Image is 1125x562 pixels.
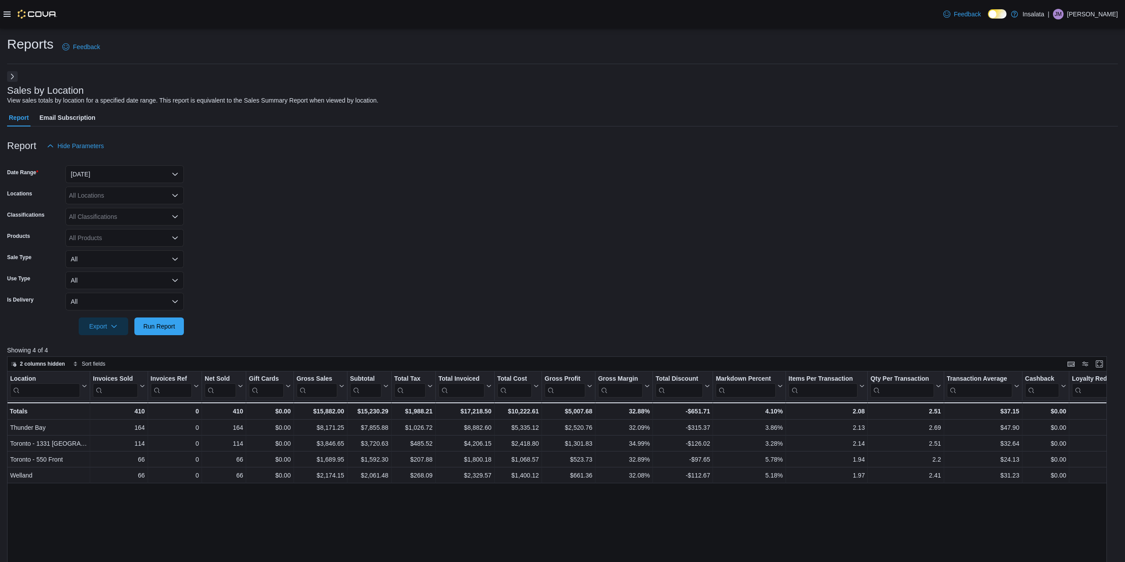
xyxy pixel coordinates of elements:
div: $3,720.63 [350,438,389,449]
img: Cova [18,10,57,19]
label: Date Range [7,169,38,176]
label: Use Type [7,275,30,282]
label: Sale Type [7,254,31,261]
div: Transaction Average [947,375,1012,383]
div: $1,988.21 [394,406,433,417]
div: 164 [93,422,145,433]
div: Gift Cards [249,375,284,383]
button: Total Cost [497,375,539,397]
div: Invoices Sold [93,375,137,383]
div: 2.13 [789,422,865,433]
div: Gross Profit [545,375,585,383]
div: $1,301.83 [545,438,592,449]
button: Total Discount [656,375,710,397]
div: James Moffitt [1053,9,1064,19]
p: Insalata [1022,9,1044,19]
div: Gross Sales [297,375,337,397]
div: $0.00 [249,422,291,433]
div: 0 [151,470,199,481]
div: $523.73 [545,454,592,465]
button: Next [7,71,18,82]
div: Gross Margin [598,375,643,383]
div: 66 [205,470,243,481]
div: Location [10,375,80,397]
span: Export [84,317,123,335]
div: $4,206.15 [439,438,492,449]
div: 1.94 [789,454,865,465]
div: $1,400.12 [497,470,539,481]
button: Keyboard shortcuts [1066,359,1076,369]
div: $1,026.72 [394,422,433,433]
div: 2.51 [870,438,941,449]
button: Gross Sales [297,375,344,397]
button: Gross Profit [545,375,592,397]
div: Total Discount [656,375,703,397]
div: $1,800.18 [439,454,492,465]
div: 410 [93,406,145,417]
p: | [1048,9,1049,19]
div: Net Sold [205,375,236,383]
button: Invoices Ref [151,375,199,397]
div: 3.28% [716,438,782,449]
button: Cashback [1025,375,1066,397]
div: 3.86% [716,422,782,433]
div: 34.99% [598,438,650,449]
button: Total Tax [394,375,433,397]
button: 2 columns hidden [8,359,69,369]
a: Feedback [940,5,984,23]
div: Items Per Transaction [789,375,858,397]
span: Run Report [143,322,175,331]
button: All [65,271,184,289]
div: 0 [151,454,199,465]
div: Gross Sales [297,375,337,383]
div: 2.41 [870,470,941,481]
div: -$97.65 [656,454,710,465]
button: All [65,293,184,310]
button: Subtotal [350,375,389,397]
div: Total Cost [497,375,532,383]
div: 2.08 [789,406,865,417]
div: -$126.02 [656,438,710,449]
div: Toronto - 550 Front [10,454,87,465]
span: Feedback [73,42,100,51]
h3: Sales by Location [7,85,84,96]
span: Hide Parameters [57,141,104,150]
div: $0.00 [249,406,291,417]
div: $2,061.48 [350,470,389,481]
div: -$651.71 [656,406,710,417]
div: $24.13 [947,454,1019,465]
h3: Report [7,141,36,151]
div: Markdown Percent [716,375,775,383]
div: $5,007.68 [545,406,592,417]
div: $2,418.80 [497,438,539,449]
div: $31.23 [947,470,1019,481]
div: $15,882.00 [297,406,344,417]
button: All [65,250,184,268]
div: $661.36 [545,470,592,481]
div: Invoices Ref [151,375,192,397]
div: Total Tax [394,375,426,397]
div: $15,230.29 [350,406,389,417]
div: $0.00 [1025,406,1066,417]
button: Open list of options [172,192,179,199]
button: Sort fields [69,359,109,369]
div: Subtotal [350,375,381,383]
div: 0 [151,438,199,449]
div: $485.52 [394,438,433,449]
div: Items Per Transaction [789,375,858,383]
a: Feedback [59,38,103,56]
div: Total Invoiced [439,375,484,383]
span: Sort fields [82,360,105,367]
div: $0.00 [1025,438,1066,449]
button: Open list of options [172,213,179,220]
span: Email Subscription [39,109,95,126]
span: 2 columns hidden [20,360,65,367]
div: Net Sold [205,375,236,397]
h1: Reports [7,35,53,53]
div: $1,689.95 [297,454,344,465]
button: Qty Per Transaction [870,375,941,397]
span: Feedback [954,10,981,19]
p: [PERSON_NAME] [1067,9,1118,19]
div: $0.00 [249,470,291,481]
div: 0 [151,406,199,417]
